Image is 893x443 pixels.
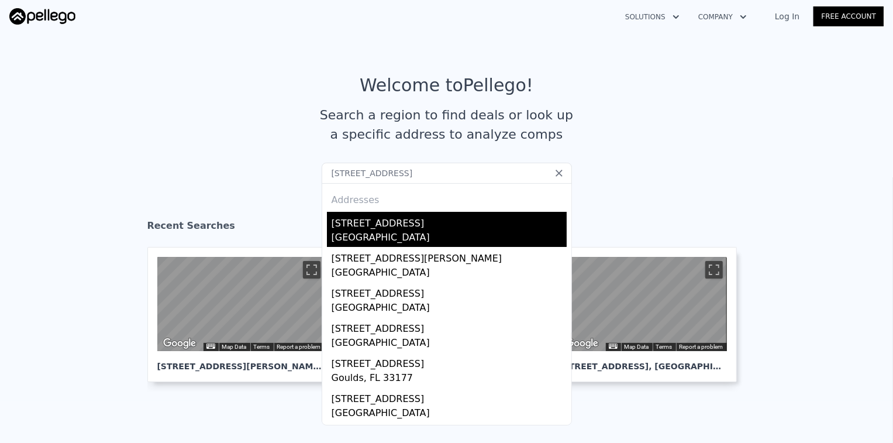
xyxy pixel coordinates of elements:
a: Log In [761,11,813,22]
button: Solutions [616,6,689,28]
button: Keyboard shortcuts [206,344,215,349]
a: Terms (opens in new tab) [254,344,270,350]
button: Company [689,6,756,28]
a: Map [STREET_ADDRESS][PERSON_NAME], Burbank [147,247,344,382]
div: [STREET_ADDRESS][PERSON_NAME] , Burbank [157,351,325,372]
input: Search an address or region... [322,163,572,184]
div: Welcome to Pellego ! [360,75,533,96]
a: Free Account [813,6,884,26]
div: [STREET_ADDRESS] , [GEOGRAPHIC_DATA] [560,351,727,372]
div: [GEOGRAPHIC_DATA] [332,301,567,317]
div: [STREET_ADDRESS] [332,387,567,406]
img: Google [160,336,199,351]
div: Search a region to find deals or look up a specific address to analyze comps [316,105,578,144]
div: Addresses [327,184,567,212]
img: Pellego [9,8,75,25]
div: [STREET_ADDRESS] [332,212,567,231]
button: Keyboard shortcuts [609,344,617,349]
div: [STREET_ADDRESS] [332,352,567,371]
div: [GEOGRAPHIC_DATA] [332,231,567,247]
div: [STREET_ADDRESS] [332,317,567,336]
div: Map [560,257,727,351]
div: [STREET_ADDRESS][PERSON_NAME] [332,247,567,266]
div: [STREET_ADDRESS] [332,423,567,441]
div: Recent Searches [147,210,746,247]
a: Open this area in Google Maps (opens a new window) [160,336,199,351]
button: Toggle fullscreen view [705,261,723,279]
a: Open this area in Google Maps (opens a new window) [563,336,601,351]
a: Map [STREET_ADDRESS], [GEOGRAPHIC_DATA] [550,247,746,382]
div: [GEOGRAPHIC_DATA] [332,266,567,282]
a: Terms (opens in new tab) [656,344,673,350]
div: [STREET_ADDRESS] [332,282,567,301]
div: [GEOGRAPHIC_DATA] [332,406,567,423]
a: Report a problem [277,344,321,350]
div: Goulds, FL 33177 [332,371,567,387]
button: Map Data [625,343,649,351]
button: Map Data [222,343,247,351]
button: Toggle fullscreen view [303,261,320,279]
a: Report a problem [680,344,723,350]
div: [GEOGRAPHIC_DATA] [332,336,567,352]
div: Street View [157,257,325,351]
div: Street View [560,257,727,351]
div: Map [157,257,325,351]
img: Google [563,336,601,351]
